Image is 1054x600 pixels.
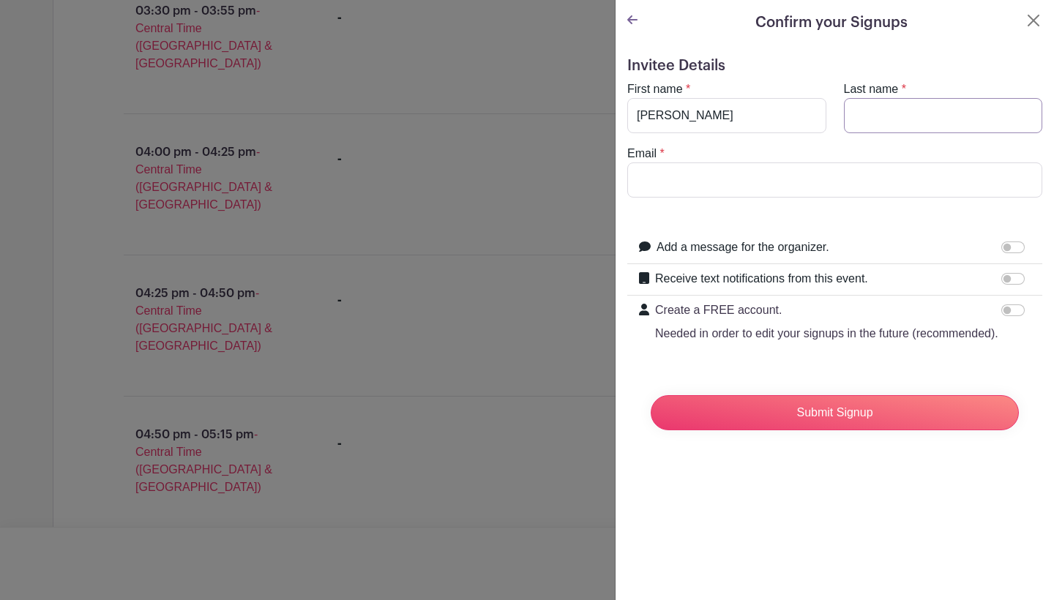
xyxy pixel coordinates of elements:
label: Email [627,145,657,162]
h5: Invitee Details [627,57,1042,75]
button: Close [1025,12,1042,29]
label: Last name [844,80,899,98]
label: First name [627,80,683,98]
p: Needed in order to edit your signups in the future (recommended). [655,325,998,342]
label: Add a message for the organizer. [657,239,829,256]
p: Create a FREE account. [655,301,998,319]
input: Submit Signup [651,395,1019,430]
label: Receive text notifications from this event. [655,270,868,288]
h5: Confirm your Signups [755,12,908,34]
